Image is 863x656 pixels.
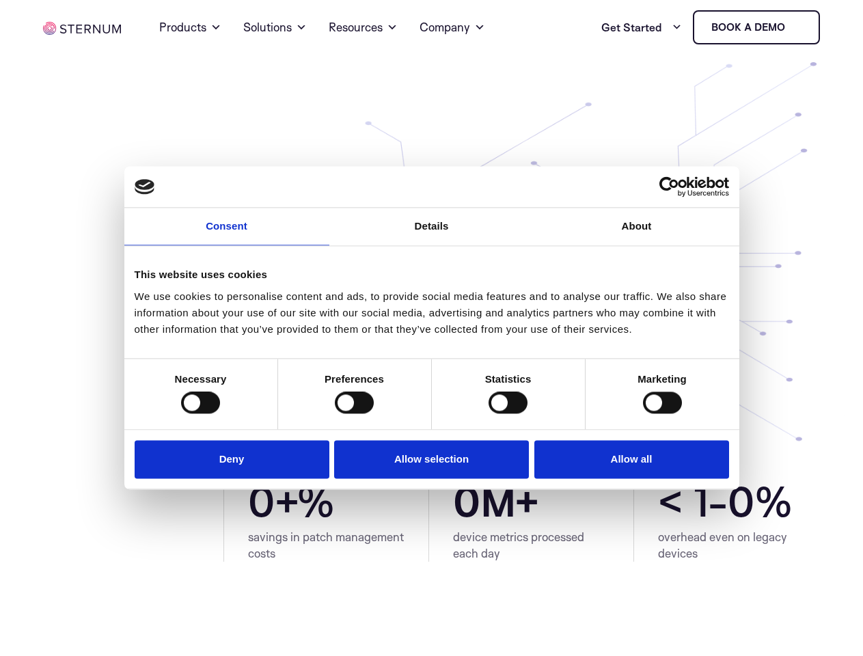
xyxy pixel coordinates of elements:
[658,480,728,523] span: < 1-
[135,179,155,194] img: logo
[638,373,687,385] strong: Marketing
[329,3,398,52] a: Resources
[453,529,609,562] div: device metrics processed each day
[480,480,609,523] span: M+
[534,440,729,479] button: Allow all
[135,440,329,479] button: Deny
[791,22,802,33] img: sternum iot
[420,3,485,52] a: Company
[43,22,121,35] img: sternum iot
[534,208,739,245] a: About
[601,14,682,41] a: Get Started
[248,480,275,523] span: 0
[609,176,729,197] a: Usercentrics Cookiebot - opens in a new window
[693,10,820,44] a: Book a demo
[485,373,532,385] strong: Statistics
[728,480,754,523] span: 0
[334,440,529,479] button: Allow selection
[175,373,227,385] strong: Necessary
[754,480,820,523] span: %
[325,373,384,385] strong: Preferences
[243,3,307,52] a: Solutions
[658,529,820,562] div: overhead even on legacy devices
[135,266,729,283] div: This website uses cookies
[124,208,329,245] a: Consent
[275,480,405,523] span: +%
[329,208,534,245] a: Details
[453,480,480,523] span: 0
[159,3,221,52] a: Products
[135,288,729,338] div: We use cookies to personalise content and ads, to provide social media features and to analyse ou...
[248,529,405,562] div: savings in patch management costs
